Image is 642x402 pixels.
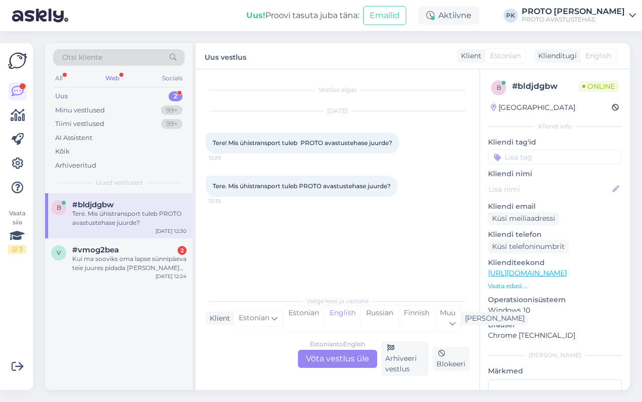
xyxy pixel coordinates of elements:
div: [DATE] 12:30 [155,227,187,235]
div: Web [103,72,121,85]
span: 12:29 [209,154,246,162]
div: 99+ [161,119,183,129]
div: # bldjdgbw [512,80,578,92]
div: 2 / 3 [8,245,26,254]
div: PROTO AVASTUSTEHAS [522,16,625,24]
div: Võta vestlus üle [298,350,377,368]
b: Uus! [246,11,265,20]
div: Tere. Mis ühistransport tuleb PROTO avastustehase juurde? [72,209,187,227]
div: Estonian to English [310,340,365,349]
span: v [57,249,61,256]
p: Vaata edasi ... [488,282,622,291]
div: Aktiivne [418,7,479,25]
div: [DATE] 12:24 [155,273,187,280]
span: English [585,51,611,61]
span: Tere. Mis ühistransport tuleb PROTO avastustehase juurde? [213,182,391,190]
span: Muu [440,308,455,317]
div: Socials [160,72,185,85]
img: Askly Logo [8,51,27,70]
div: Küsi telefoninumbrit [488,240,569,253]
span: Uued vestlused [96,178,142,187]
div: Finnish [398,306,434,331]
span: Estonian [239,313,269,324]
div: 2 [169,91,183,101]
span: #bldjdgbw [72,200,114,209]
span: Estonian [490,51,521,61]
div: Küsi meiliaadressi [488,212,559,225]
span: b [497,84,501,91]
div: Klienditugi [534,51,577,61]
p: Windows 10 [488,305,622,316]
div: AI Assistent [55,133,92,143]
div: Minu vestlused [55,105,105,115]
div: All [53,72,65,85]
div: Vestlus algas [206,85,469,94]
a: [URL][DOMAIN_NAME] [488,269,567,278]
span: Online [578,81,619,92]
div: Klient [206,313,230,324]
span: #vmog2bea [72,245,119,254]
div: Kui ma sooviks oma lapse sünnipäeva teie juures pidada [PERSON_NAME] nad [PERSON_NAME] eksponatsi... [72,254,187,273]
div: Estonian [283,306,324,331]
div: Arhiveeri vestlus [381,341,428,376]
div: PROTO [PERSON_NAME] [522,8,625,16]
a: PROTO [PERSON_NAME]PROTO AVASTUSTEHAS [522,8,636,24]
p: Operatsioonisüsteem [488,295,622,305]
div: [PERSON_NAME] [461,313,525,324]
input: Lisa nimi [489,184,610,195]
div: Blokeeri [432,347,469,371]
p: Kliendi telefon [488,229,622,240]
p: Brauser [488,320,622,330]
div: Kõik [55,147,70,157]
span: b [57,204,61,211]
p: Märkmed [488,366,622,376]
span: Otsi kliente [62,52,102,63]
div: [GEOGRAPHIC_DATA] [491,102,575,113]
div: Arhiveeritud [55,161,96,171]
p: Kliendi tag'id [488,137,622,148]
p: Kliendi email [488,201,622,212]
div: 99+ [161,105,183,115]
div: Russian [361,306,398,331]
p: Klienditeekond [488,257,622,268]
div: Tiimi vestlused [55,119,104,129]
div: [DATE] [206,106,469,115]
div: [PERSON_NAME] [488,351,622,360]
div: Vaata siia [8,209,26,254]
div: Uus [55,91,68,101]
p: Kliendi nimi [488,169,622,179]
div: Kliendi info [488,122,622,131]
div: English [324,306,361,331]
label: Uus vestlus [205,49,246,63]
div: Valige keel ja vastake [206,297,469,306]
span: 12:30 [209,197,246,205]
span: Tere! Mis ühistransport tuleb PROTO avastustehase juurde? [213,139,392,147]
div: Proovi tasuta juba täna: [246,10,359,22]
button: Emailid [363,6,406,25]
input: Lisa tag [488,150,622,165]
p: Chrome [TECHNICAL_ID] [488,330,622,341]
div: 2 [178,246,187,255]
div: Klient [457,51,481,61]
div: PK [504,9,518,23]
